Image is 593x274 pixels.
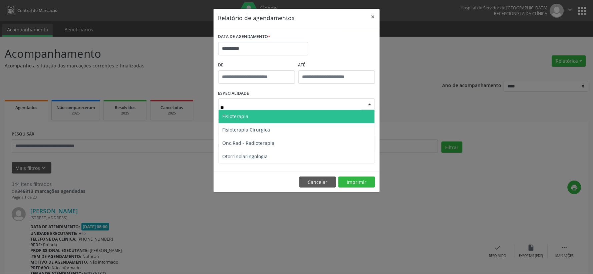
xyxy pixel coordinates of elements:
button: Close [366,9,380,25]
button: Cancelar [299,177,336,188]
span: Fisioterapia [223,113,249,119]
span: Onc.Rad - Radioterapia [223,140,275,146]
h5: Relatório de agendamentos [218,13,295,22]
label: DATA DE AGENDAMENTO [218,32,271,42]
label: ATÉ [298,60,375,70]
label: ESPECIALIDADE [218,88,249,99]
button: Imprimir [338,177,375,188]
span: Fisioterapia Cirurgica [223,126,270,133]
span: Otorrinolaringologia [223,153,268,160]
label: De [218,60,295,70]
